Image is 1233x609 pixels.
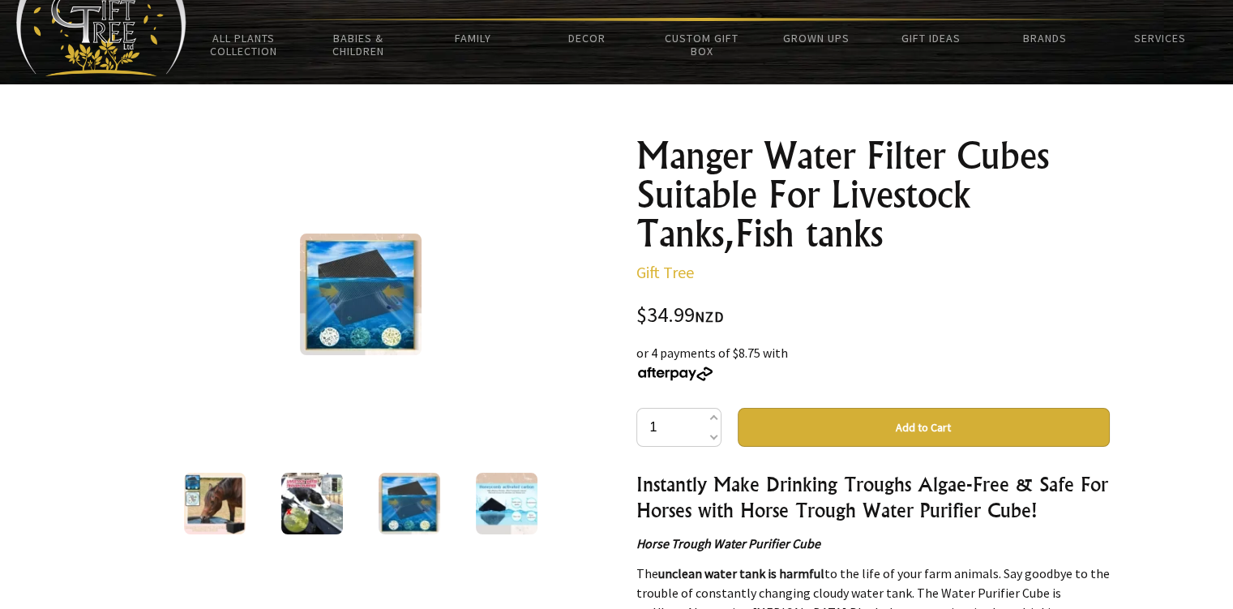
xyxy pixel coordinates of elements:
button: Add to Cart [738,408,1110,447]
h1: Manger Water Filter Cubes Suitable For Livestock Tanks,Fish tanks [636,136,1110,253]
a: Services [1102,21,1217,55]
a: Family [415,21,529,55]
a: Babies & Children [301,21,415,68]
div: or 4 payments of $8.75 with [636,343,1110,382]
a: All Plants Collection [186,21,301,68]
span: NZD [695,307,724,326]
a: Brands [988,21,1102,55]
strong: Horse Trough Water Purifier Cube [636,535,820,551]
img: Manger Water Filter Cubes Suitable For Livestock Tanks,Fish tanks [300,234,422,355]
div: $34.99 [636,305,1110,327]
a: Custom Gift Box [644,21,759,68]
img: Manger Water Filter Cubes Suitable For Livestock Tanks,Fish tanks [281,473,343,534]
img: Manger Water Filter Cubes Suitable For Livestock Tanks,Fish tanks [476,473,537,534]
a: Gift Ideas [873,21,987,55]
img: Afterpay [636,367,714,381]
img: Manger Water Filter Cubes Suitable For Livestock Tanks,Fish tanks [379,473,440,534]
strong: unclean water tank is harmful [658,565,824,581]
a: Decor [530,21,644,55]
img: Manger Water Filter Cubes Suitable For Livestock Tanks,Fish tanks [184,473,246,534]
h3: Instantly Make Drinking Troughs Algae-Free & Safe For Horses with Horse Trough Water Purifier Cube! [636,471,1110,523]
a: Grown Ups [759,21,873,55]
a: Gift Tree [636,262,694,282]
